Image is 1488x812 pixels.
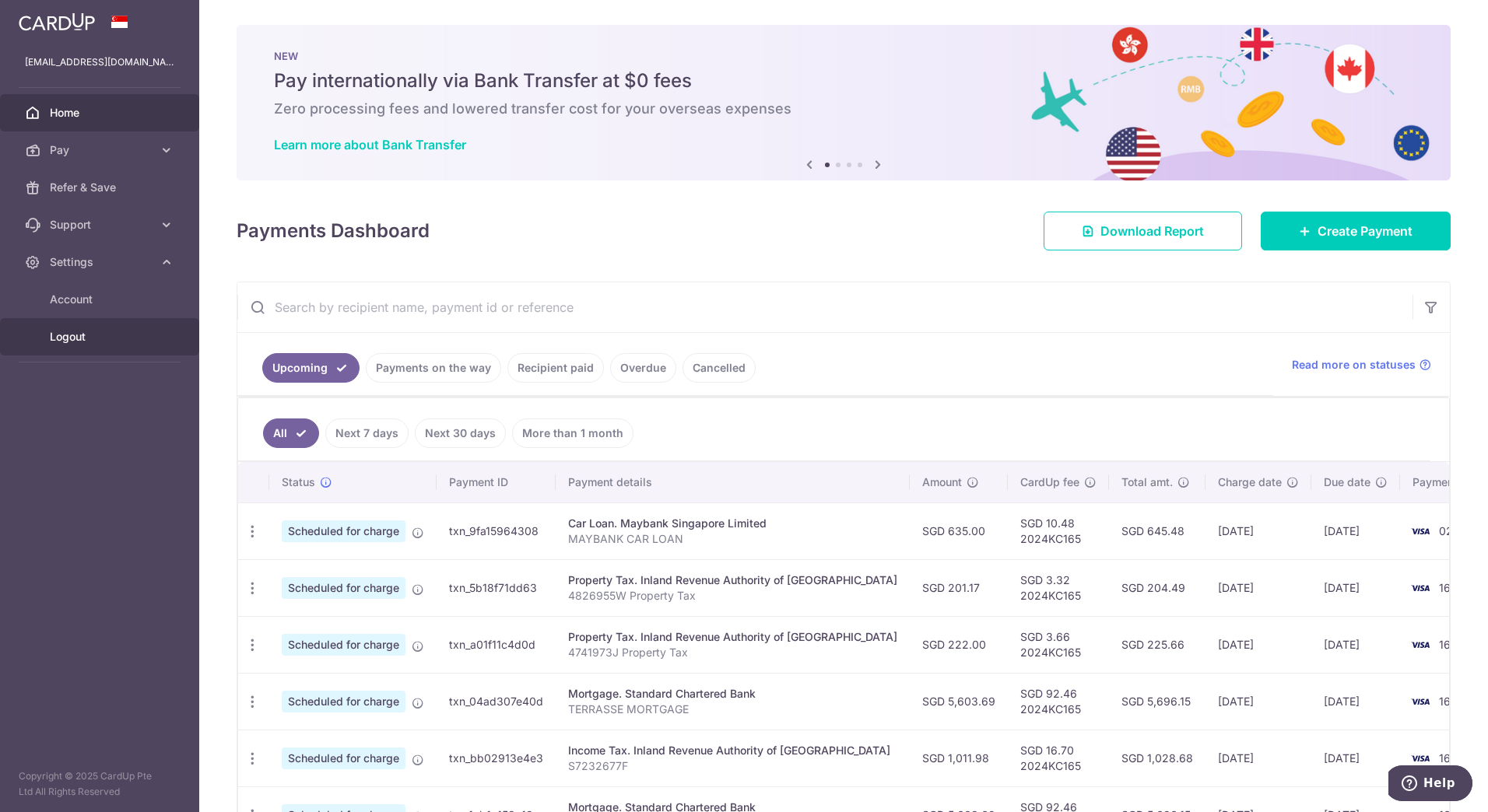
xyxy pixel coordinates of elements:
span: Scheduled for charge [282,634,405,656]
span: Support [50,217,153,233]
span: CardUp fee [1020,474,1079,490]
span: Settings [50,254,153,270]
td: [DATE] [1205,502,1311,559]
th: Payment details [556,462,910,502]
p: 4826955W Property Tax [568,588,897,604]
a: Download Report [1044,212,1242,250]
td: [DATE] [1205,673,1311,730]
td: SGD 16.70 2024KC165 [1008,730,1109,786]
span: Read more on statuses [1292,357,1416,373]
h4: Payments Dashboard [237,217,430,245]
span: Refer & Save [50,180,153,195]
div: Property Tax. Inland Revenue Authority of [GEOGRAPHIC_DATA] [568,572,897,588]
img: Bank Card [1405,635,1436,654]
p: MAYBANK CAR LOAN [568,531,897,547]
div: Income Tax. Inland Revenue Authority of [GEOGRAPHIC_DATA] [568,743,897,758]
a: Next 7 days [325,418,409,448]
span: Help [35,11,67,25]
td: [DATE] [1311,502,1400,559]
td: [DATE] [1205,730,1311,786]
img: Bank Card [1405,522,1436,541]
div: Property Tax. Inland Revenue Authority of [GEOGRAPHIC_DATA] [568,629,897,645]
td: SGD 645.48 [1109,502,1205,559]
span: 1666 [1439,751,1465,765]
td: SGD 635.00 [910,502,1008,559]
td: SGD 92.46 2024KC165 [1008,673,1109,730]
td: [DATE] [1205,559,1311,616]
span: Home [50,105,153,121]
img: Bank transfer banner [237,25,1451,180]
p: NEW [274,50,1413,62]
td: [DATE] [1205,616,1311,673]
a: Overdue [610,353,676,383]
span: Scheduled for charge [282,691,405,712]
span: Scheduled for charge [282,747,405,769]
td: SGD 1,011.98 [910,730,1008,786]
span: Account [50,292,153,307]
img: Bank Card [1405,579,1436,597]
a: Read more on statuses [1292,357,1431,373]
a: Next 30 days [415,418,506,448]
p: S7232677F [568,758,897,774]
td: [DATE] [1311,673,1400,730]
td: SGD 225.66 [1109,616,1205,673]
td: SGD 222.00 [910,616,1008,673]
img: CardUp [19,12,95,31]
span: Download Report [1100,222,1204,240]
span: Logout [50,329,153,345]
img: Bank Card [1405,692,1436,711]
p: TERRASSE MORTGAGE [568,702,897,717]
td: txn_9fa15964308 [437,502,556,559]
div: Car Loan. Maybank Singapore Limited [568,516,897,531]
p: 4741973J Property Tax [568,645,897,660]
div: Mortgage. Standard Chartered Bank [568,686,897,702]
span: Charge date [1218,474,1282,490]
td: txn_bb02913e4e3 [437,730,556,786]
td: SGD 5,696.15 [1109,673,1205,730]
td: txn_a01f11c4d0d [437,616,556,673]
iframe: Opens a widget where you can find more information [1388,765,1472,804]
span: 1666 [1439,638,1465,651]
p: [EMAIL_ADDRESS][DOMAIN_NAME] [25,54,174,70]
th: Payment ID [437,462,556,502]
td: SGD 5,603.69 [910,673,1008,730]
td: [DATE] [1311,730,1400,786]
td: SGD 3.32 2024KC165 [1008,559,1109,616]
input: Search by recipient name, payment id or reference [237,282,1413,332]
td: [DATE] [1311,616,1400,673]
img: Bank Card [1405,749,1436,768]
td: SGD 201.17 [910,559,1008,616]
a: Payments on the way [366,353,501,383]
a: Cancelled [683,353,756,383]
a: Upcoming [262,353,360,383]
span: Pay [50,142,153,158]
h6: Zero processing fees and lowered transfer cost for your overseas expenses [274,100,1413,118]
a: Create Payment [1261,212,1451,250]
span: Create Payment [1318,222,1413,240]
h5: Pay internationally via Bank Transfer at $0 fees [274,68,1413,93]
td: [DATE] [1311,559,1400,616]
span: Due date [1324,474,1370,490]
td: SGD 10.48 2024KC165 [1008,502,1109,559]
td: SGD 3.66 2024KC165 [1008,616,1109,673]
span: Total amt. [1121,474,1173,490]
td: SGD 1,028.68 [1109,730,1205,786]
span: 0298 [1439,524,1467,537]
a: Learn more about Bank Transfer [274,137,466,152]
td: txn_5b18f71dd63 [437,559,556,616]
td: SGD 204.49 [1109,559,1205,616]
span: Status [282,474,315,490]
span: Amount [922,474,962,490]
a: All [263,418,319,448]
a: Recipient paid [507,353,604,383]
span: Scheduled for charge [282,577,405,599]
span: Scheduled for charge [282,520,405,542]
td: txn_04ad307e40d [437,673,556,730]
span: 1666 [1439,581,1465,594]
a: More than 1 month [512,418,633,448]
span: 1666 [1439,695,1465,708]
